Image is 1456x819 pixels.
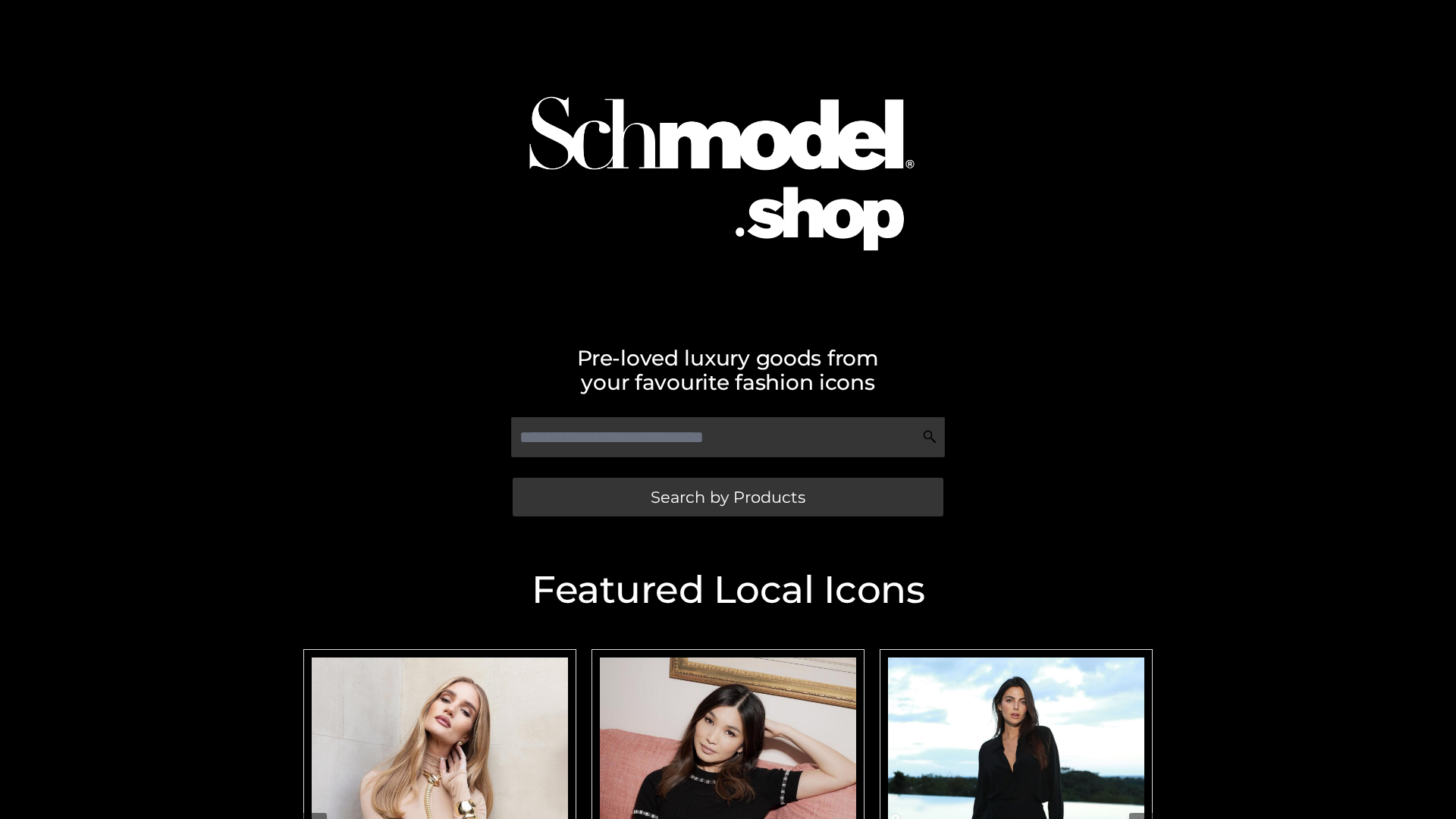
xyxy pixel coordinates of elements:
img: Search Icon [922,429,937,444]
a: Search by Products [513,478,943,516]
h2: Featured Local Icons​ [296,571,1160,609]
h2: Pre-loved luxury goods from your favourite fashion icons [296,346,1160,394]
span: Search by Products [651,489,805,505]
